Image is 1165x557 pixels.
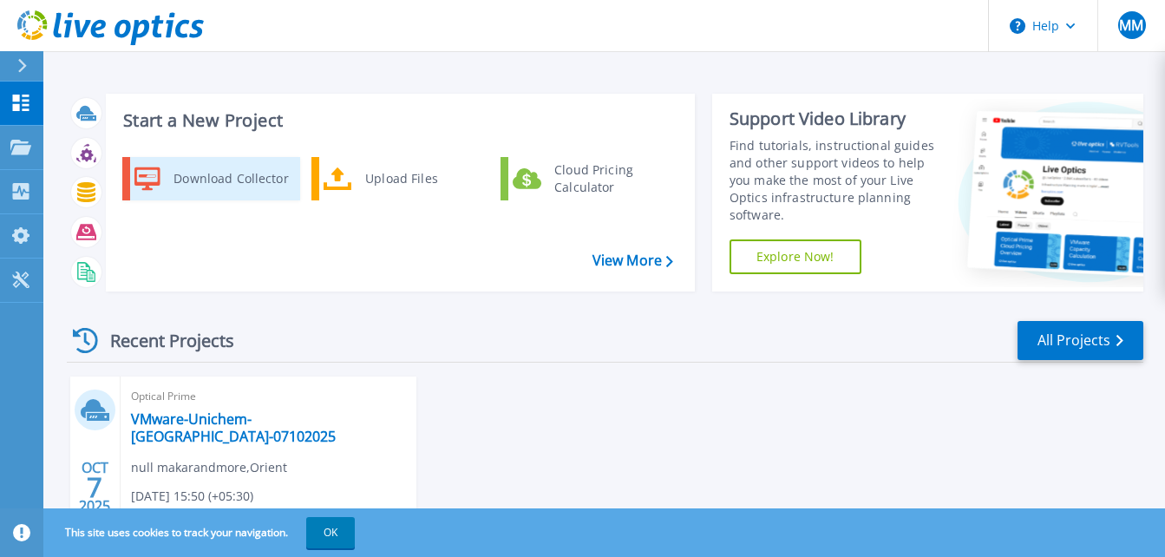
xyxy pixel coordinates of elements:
[122,157,300,200] a: Download Collector
[78,455,111,519] div: OCT 2025
[592,252,673,269] a: View More
[67,319,258,362] div: Recent Projects
[546,161,674,196] div: Cloud Pricing Calculator
[131,458,287,477] span: null makarandmore , Orient
[730,137,944,224] div: Find tutorials, instructional guides and other support videos to help you make the most of your L...
[730,239,861,274] a: Explore Now!
[48,517,355,548] span: This site uses cookies to track your navigation.
[311,157,489,200] a: Upload Files
[87,480,102,495] span: 7
[123,111,672,130] h3: Start a New Project
[1119,18,1143,32] span: MM
[357,161,485,196] div: Upload Files
[131,487,253,506] span: [DATE] 15:50 (+05:30)
[165,161,296,196] div: Download Collector
[131,387,406,406] span: Optical Prime
[730,108,944,130] div: Support Video Library
[501,157,678,200] a: Cloud Pricing Calculator
[131,410,406,445] a: VMware-Unichem-[GEOGRAPHIC_DATA]-07102025
[306,517,355,548] button: OK
[1018,321,1143,360] a: All Projects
